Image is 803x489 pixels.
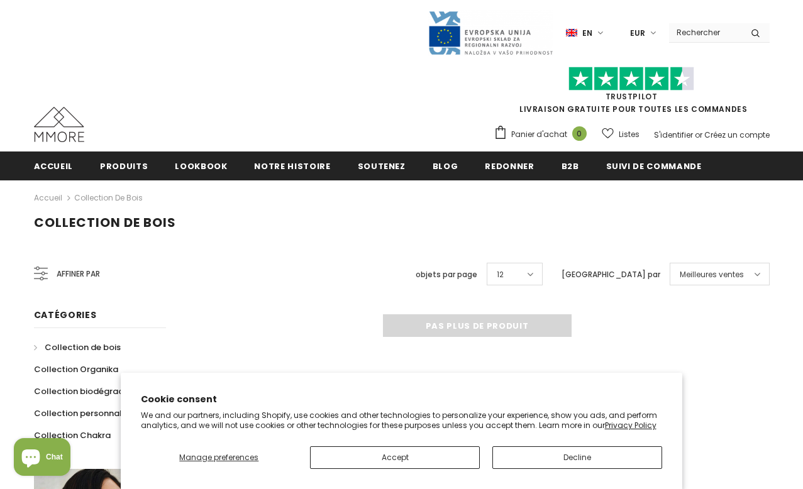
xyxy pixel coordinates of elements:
[606,151,702,180] a: Suivi de commande
[34,363,118,375] span: Collection Organika
[10,438,74,479] inbox-online-store-chat: Shopify online store chat
[630,27,645,40] span: EUR
[34,385,143,397] span: Collection biodégradable
[494,125,593,144] a: Panier d'achat 0
[566,28,577,38] img: i-lang-1.png
[34,160,74,172] span: Accueil
[568,67,694,91] img: Faites confiance aux étoiles pilotes
[100,151,148,180] a: Produits
[433,151,458,180] a: Blog
[175,151,227,180] a: Lookbook
[57,267,100,281] span: Affiner par
[179,452,258,463] span: Manage preferences
[704,129,770,140] a: Créez un compte
[34,214,176,231] span: Collection de bois
[175,160,227,172] span: Lookbook
[602,123,640,145] a: Listes
[358,151,406,180] a: soutenez
[669,23,741,41] input: Search Site
[45,341,121,353] span: Collection de bois
[492,446,662,469] button: Decline
[562,151,579,180] a: B2B
[654,129,693,140] a: S'identifier
[562,268,660,281] label: [GEOGRAPHIC_DATA] par
[34,358,118,380] a: Collection Organika
[34,380,143,402] a: Collection biodégradable
[141,446,297,469] button: Manage preferences
[680,268,744,281] span: Meilleures ventes
[433,160,458,172] span: Blog
[100,160,148,172] span: Produits
[606,91,658,102] a: TrustPilot
[428,10,553,56] img: Javni Razpis
[141,393,663,406] h2: Cookie consent
[34,107,84,142] img: Cas MMORE
[34,402,138,424] a: Collection personnalisée
[34,429,111,441] span: Collection Chakra
[606,160,702,172] span: Suivi de commande
[34,190,62,206] a: Accueil
[34,309,97,321] span: Catégories
[695,129,702,140] span: or
[254,160,330,172] span: Notre histoire
[619,128,640,141] span: Listes
[358,160,406,172] span: soutenez
[485,151,534,180] a: Redonner
[497,268,504,281] span: 12
[494,72,770,114] span: LIVRAISON GRATUITE POUR TOUTES LES COMMANDES
[74,192,143,203] a: Collection de bois
[485,160,534,172] span: Redonner
[428,27,553,38] a: Javni Razpis
[34,407,138,419] span: Collection personnalisée
[572,126,587,141] span: 0
[34,424,111,446] a: Collection Chakra
[511,128,567,141] span: Panier d'achat
[310,446,480,469] button: Accept
[254,151,330,180] a: Notre histoire
[605,420,656,431] a: Privacy Policy
[582,27,592,40] span: en
[34,336,121,358] a: Collection de bois
[34,151,74,180] a: Accueil
[141,410,663,430] p: We and our partners, including Shopify, use cookies and other technologies to personalize your ex...
[562,160,579,172] span: B2B
[416,268,477,281] label: objets par page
